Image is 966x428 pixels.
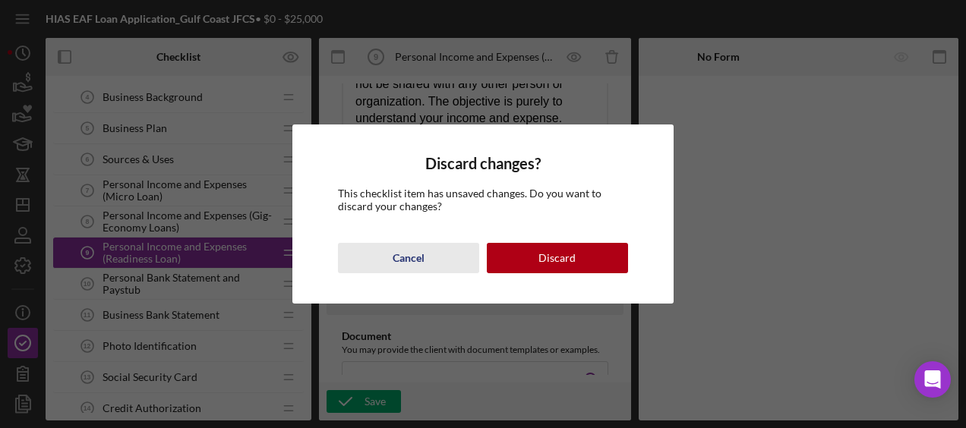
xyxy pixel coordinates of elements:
button: Cancel [338,243,479,273]
div: This checklist item has unsaved changes. Do you want to discard your changes? [338,187,628,212]
div: Cancel [393,243,425,273]
div: Open Intercom Messenger [914,361,951,398]
h4: Discard changes? [338,155,628,172]
div: Discard [538,243,576,273]
button: Discard [487,243,628,273]
div: Upload the completed HIAS Financial Projection Model for Readiness Loans. [12,124,251,158]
